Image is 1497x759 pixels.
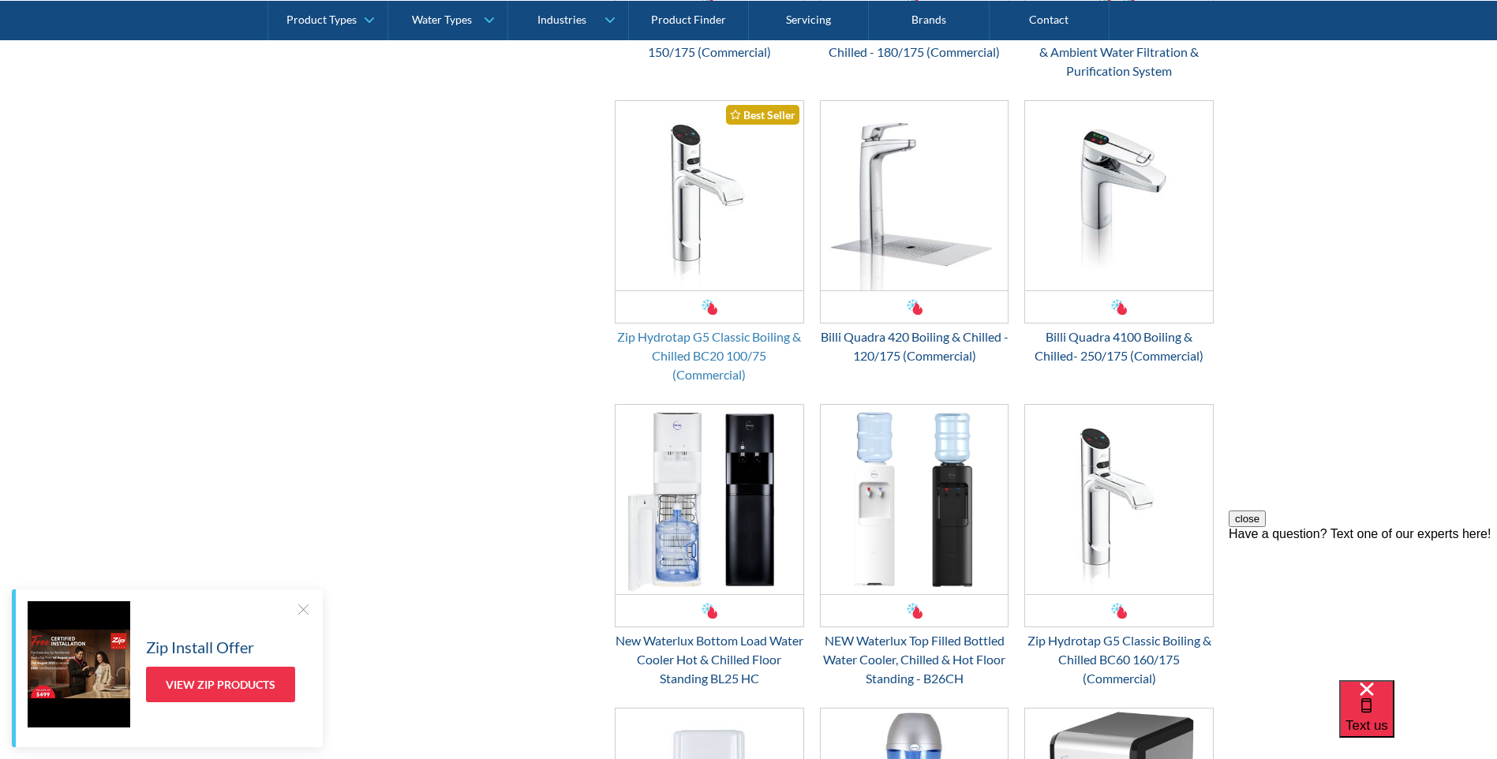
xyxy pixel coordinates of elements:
a: Zip Hydrotap G5 Classic Boiling & Chilled BC60 160/175 (Commercial)Zip Hydrotap G5 Classic Boilin... [1024,404,1214,688]
a: NEW Waterlux Top Filled Bottled Water Cooler, Chilled & Hot Floor Standing - B26CHNEW Waterlux To... [820,404,1009,688]
div: Zip Hydrotap G5 Classic Boiling & Chilled BC20 100/75 (Commercial) [615,327,804,384]
div: Product Types [286,13,357,26]
div: New Waterlux Bottom Load Water Cooler Hot & Chilled Floor Standing BL25 HC [615,631,804,688]
a: View Zip Products [146,667,295,702]
div: Billi Quadra 420 Boiling & Chilled - 120/175 (Commercial) [820,327,1009,365]
img: New Waterlux Bottom Load Water Cooler Hot & Chilled Floor Standing BL25 HC [616,405,803,594]
div: NEW Waterlux Top Filled Bottled Water Cooler, Chilled & Hot Floor Standing - B26CH [820,631,1009,688]
a: Billi Quadra 420 Boiling & Chilled - 120/175 (Commercial)Billi Quadra 420 Boiling & Chilled - 120... [820,100,1009,365]
div: Water Types [412,13,472,26]
img: Zip Hydrotap G5 Classic Boiling & Chilled BC20 100/75 (Commercial) [616,101,803,290]
img: Zip Hydrotap G5 Classic Boiling & Chilled BC60 160/175 (Commercial) [1025,405,1213,594]
h5: Zip Install Offer [146,635,254,659]
div: Zip Hydrotap G5 Classic Boiling & Chilled BC60 160/175 (Commercial) [1024,631,1214,688]
div: [PERSON_NAME] 460 Boiling & Chilled - 180/175 (Commercial) [820,24,1009,62]
iframe: podium webchat widget bubble [1339,680,1497,759]
div: Best Seller [726,105,799,125]
div: Industries [537,13,586,26]
div: Billi Quadra 4100 Boiling & Chilled- 250/175 (Commercial) [1024,327,1214,365]
img: Billi Quadra 420 Boiling & Chilled - 120/175 (Commercial) [821,101,1009,290]
a: Zip Hydrotap G5 Classic Boiling & Chilled BC20 100/75 (Commercial) Best SellerZip Hydrotap G5 Cla... [615,100,804,384]
div: BIBO Counter Top Boiling, Chilled & Ambient Water Filtration & Purification System [1024,24,1214,80]
iframe: podium webchat widget prompt [1229,510,1497,700]
a: Billi Quadra 4100 Boiling & Chilled- 250/175 (Commercial)Billi Quadra 4100 Boiling & Chilled- 250... [1024,100,1214,365]
img: Zip Install Offer [28,601,130,727]
img: NEW Waterlux Top Filled Bottled Water Cooler, Chilled & Hot Floor Standing - B26CH [821,405,1009,594]
img: Billi Quadra 4100 Boiling & Chilled- 250/175 (Commercial) [1025,101,1213,290]
a: New Waterlux Bottom Load Water Cooler Hot & Chilled Floor Standing BL25 HCNew Waterlux Bottom Loa... [615,404,804,688]
div: Billi Quadra 440 Boiling & Chilled - 150/175 (Commercial) [615,24,804,62]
